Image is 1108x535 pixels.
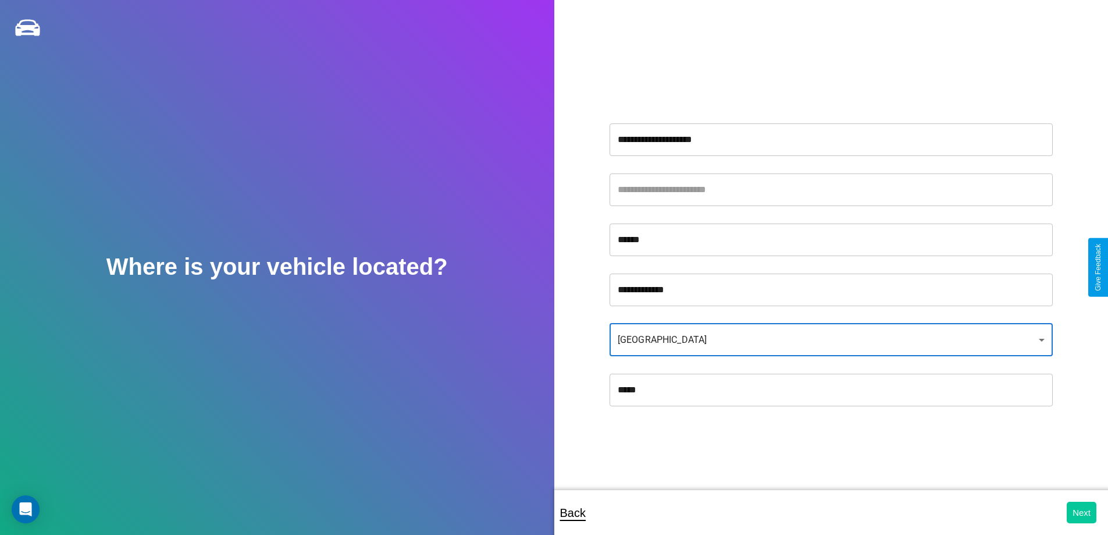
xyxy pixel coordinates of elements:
[610,324,1053,356] div: [GEOGRAPHIC_DATA]
[106,254,448,280] h2: Where is your vehicle located?
[1094,244,1102,291] div: Give Feedback
[1067,502,1096,523] button: Next
[12,495,40,523] div: Open Intercom Messenger
[560,502,586,523] p: Back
